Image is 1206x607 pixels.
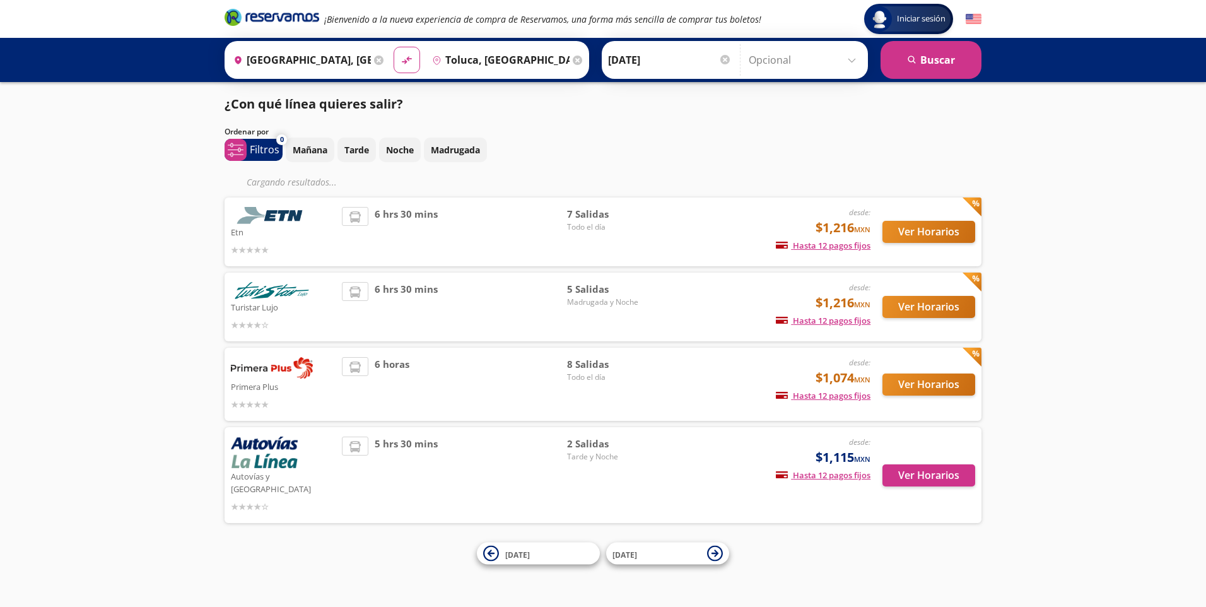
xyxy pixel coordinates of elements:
button: Mañana [286,138,334,162]
span: 6 hrs 30 mins [375,207,438,257]
span: Hasta 12 pagos fijos [776,469,870,481]
button: [DATE] [477,543,600,565]
span: 6 hrs 30 mins [375,282,438,332]
button: [DATE] [606,543,729,565]
small: MXN [854,454,870,464]
span: Madrugada y Noche [567,297,655,308]
span: 8 Salidas [567,357,655,372]
button: Ver Horarios [882,374,975,396]
p: Ordenar por [225,126,269,138]
img: Turistar Lujo [231,282,313,299]
span: Todo el día [567,372,655,383]
p: Filtros [250,142,279,157]
p: Autovías y [GEOGRAPHIC_DATA] [231,468,336,495]
p: Etn [231,224,336,239]
span: $1,074 [816,368,870,387]
span: Tarde y Noche [567,451,655,463]
p: Noche [386,143,414,156]
p: Madrugada [431,143,480,156]
i: Brand Logo [225,8,319,27]
img: Primera Plus [231,357,313,379]
button: English [966,11,981,27]
a: Brand Logo [225,8,319,30]
span: Iniciar sesión [892,13,951,25]
p: Mañana [293,143,327,156]
span: 0 [280,134,284,145]
p: Tarde [344,143,369,156]
span: [DATE] [505,549,530,560]
button: Ver Horarios [882,221,975,243]
em: Cargando resultados ... [247,176,337,188]
em: desde: [849,357,870,368]
button: Madrugada [424,138,487,162]
input: Opcional [749,44,862,76]
span: [DATE] [612,549,637,560]
input: Buscar Origen [228,44,371,76]
em: desde: [849,437,870,447]
span: $1,216 [816,293,870,312]
em: desde: [849,207,870,218]
span: 5 Salidas [567,282,655,297]
span: 5 hrs 30 mins [375,437,438,514]
span: Todo el día [567,221,655,233]
input: Buscar Destino [427,44,570,76]
small: MXN [854,225,870,234]
span: Hasta 12 pagos fijos [776,390,870,401]
button: Tarde [337,138,376,162]
button: Noche [379,138,421,162]
span: 6 horas [375,357,409,411]
p: ¿Con qué línea quieres salir? [225,95,403,114]
p: Turistar Lujo [231,299,336,314]
button: Ver Horarios [882,296,975,318]
span: $1,115 [816,448,870,467]
img: Etn [231,207,313,224]
span: 2 Salidas [567,437,655,451]
button: 0Filtros [225,139,283,161]
small: MXN [854,300,870,309]
span: Hasta 12 pagos fijos [776,315,870,326]
button: Buscar [881,41,981,79]
button: Ver Horarios [882,464,975,486]
img: Autovías y La Línea [231,437,298,468]
em: ¡Bienvenido a la nueva experiencia de compra de Reservamos, una forma más sencilla de comprar tus... [324,13,761,25]
p: Primera Plus [231,379,336,394]
input: Elegir Fecha [608,44,732,76]
em: desde: [849,282,870,293]
span: $1,216 [816,218,870,237]
span: Hasta 12 pagos fijos [776,240,870,251]
small: MXN [854,375,870,384]
span: 7 Salidas [567,207,655,221]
